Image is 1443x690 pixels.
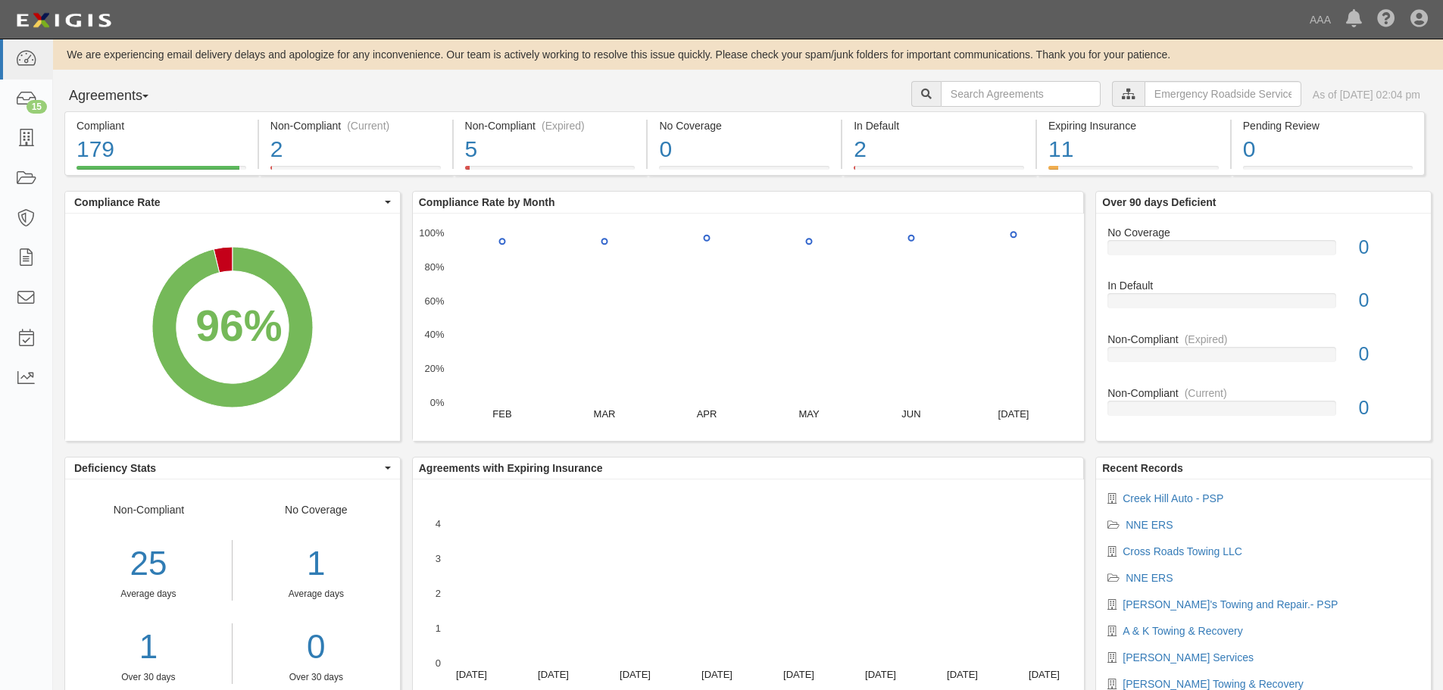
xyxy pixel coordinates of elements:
[1123,545,1242,557] a: Cross Roads Towing LLC
[593,408,615,420] text: MAR
[424,363,444,374] text: 20%
[1185,386,1227,401] div: (Current)
[77,118,246,133] div: Compliant
[1048,118,1219,133] div: Expiring Insurance
[1107,386,1420,428] a: Non-Compliant(Current)0
[270,118,441,133] div: Non-Compliant (Current)
[244,671,389,684] div: Over 30 days
[1126,572,1173,584] a: NNE ERS
[244,588,389,601] div: Average days
[542,118,585,133] div: (Expired)
[1123,598,1338,610] a: [PERSON_NAME]'s Towing and Repair.- PSP
[436,553,441,564] text: 3
[854,133,1024,166] div: 2
[27,100,47,114] div: 15
[424,295,444,306] text: 60%
[1037,166,1230,178] a: Expiring Insurance11
[424,329,444,340] text: 40%
[1126,519,1173,531] a: NNE ERS
[74,461,381,476] span: Deficiency Stats
[419,462,603,474] b: Agreements with Expiring Insurance
[64,81,178,111] button: Agreements
[1348,234,1431,261] div: 0
[1145,81,1301,107] input: Emergency Roadside Service (ERS)
[659,118,829,133] div: No Coverage
[64,166,258,178] a: Compliant179
[270,133,441,166] div: 2
[1096,332,1431,347] div: Non-Compliant
[1102,462,1183,474] b: Recent Records
[1377,11,1395,29] i: Help Center - Complianz
[701,669,732,680] text: [DATE]
[696,408,717,420] text: APR
[11,7,116,34] img: logo-5460c22ac91f19d4615b14bd174203de0afe785f0fc80cf4dbbc73dc1793850b.png
[1123,651,1254,663] a: [PERSON_NAME] Services
[620,669,651,680] text: [DATE]
[1107,278,1420,332] a: In Default0
[783,669,814,680] text: [DATE]
[65,214,400,441] svg: A chart.
[413,214,1084,441] svg: A chart.
[53,47,1443,62] div: We are experiencing email delivery delays and apologize for any inconvenience. Our team is active...
[1243,133,1413,166] div: 0
[941,81,1101,107] input: Search Agreements
[1348,341,1431,368] div: 0
[429,397,444,408] text: 0%
[1096,278,1431,293] div: In Default
[998,408,1029,420] text: [DATE]
[1096,225,1431,240] div: No Coverage
[1123,678,1304,690] a: [PERSON_NAME] Towing & Recovery
[65,540,232,588] div: 25
[492,408,511,420] text: FEB
[1102,196,1216,208] b: Over 90 days Deficient
[65,502,233,684] div: Non-Compliant
[1123,492,1223,504] a: Creek Hill Auto - PSP
[947,669,978,680] text: [DATE]
[1232,166,1425,178] a: Pending Review0
[1107,225,1420,279] a: No Coverage0
[538,669,569,680] text: [DATE]
[65,588,232,601] div: Average days
[456,669,487,680] text: [DATE]
[65,192,400,213] button: Compliance Rate
[259,166,452,178] a: Non-Compliant(Current)2
[77,133,246,166] div: 179
[1107,332,1420,386] a: Non-Compliant(Expired)0
[436,588,441,599] text: 2
[65,671,232,684] div: Over 30 days
[419,227,445,239] text: 100%
[901,408,920,420] text: JUN
[1313,87,1420,102] div: As of [DATE] 02:04 pm
[1048,133,1219,166] div: 11
[436,623,441,634] text: 1
[65,623,232,671] a: 1
[454,166,647,178] a: Non-Compliant(Expired)5
[659,133,829,166] div: 0
[1243,118,1413,133] div: Pending Review
[465,133,636,166] div: 5
[1123,625,1242,637] a: A & K Towing & Recovery
[74,195,381,210] span: Compliance Rate
[244,540,389,588] div: 1
[1348,395,1431,422] div: 0
[424,261,444,273] text: 80%
[648,166,841,178] a: No Coverage0
[419,196,555,208] b: Compliance Rate by Month
[854,118,1024,133] div: In Default
[347,118,389,133] div: (Current)
[244,623,389,671] a: 0
[842,166,1035,178] a: In Default2
[865,669,896,680] text: [DATE]
[195,295,282,357] div: 96%
[465,118,636,133] div: Non-Compliant (Expired)
[1096,386,1431,401] div: Non-Compliant
[798,408,820,420] text: MAY
[65,457,400,479] button: Deficiency Stats
[1348,287,1431,314] div: 0
[1185,332,1228,347] div: (Expired)
[1302,5,1338,35] a: AAA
